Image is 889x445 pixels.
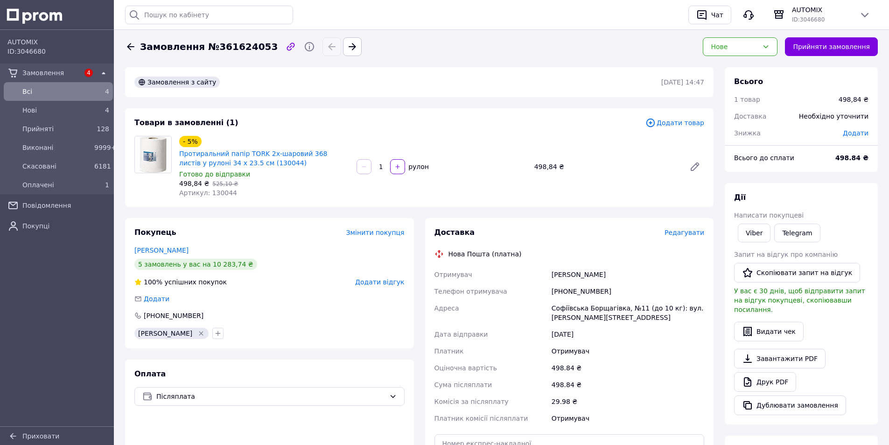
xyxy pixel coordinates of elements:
span: 4 [105,88,109,95]
span: Артикул: 130044 [179,189,237,197]
span: Редагувати [665,229,704,236]
span: Всього [734,77,763,86]
div: 5 замовлень у вас на 10 283,74 ₴ [134,259,257,270]
span: У вас є 30 днів, щоб відправити запит на відгук покупцеві, скопіювавши посилання. [734,287,865,313]
span: Написати покупцеві [734,212,804,219]
time: [DATE] 14:47 [661,78,704,86]
span: Післяплата [156,391,385,402]
span: Отримувач [434,271,472,278]
div: рулон [406,162,430,171]
div: - 5% [179,136,202,147]
div: [DATE] [550,326,706,343]
div: Отримувач [550,410,706,427]
div: [PHONE_NUMBER] [550,283,706,300]
span: Змінити покупця [346,229,405,236]
a: Telegram [774,224,820,242]
span: 1 товар [734,96,760,103]
button: Чат [688,6,731,24]
a: Завантажити PDF [734,349,826,368]
span: Всього до сплати [734,154,794,162]
div: Отримувач [550,343,706,360]
span: Скасовані [22,162,91,171]
span: Доставка [734,113,766,120]
button: Видати чек [734,322,804,341]
div: [PHONE_NUMBER] [143,311,204,320]
input: Пошук по кабінету [125,6,293,24]
span: Прийняті [22,124,91,134]
span: Покупець [134,228,176,237]
span: 4 [105,106,109,114]
span: Додати [843,129,868,137]
span: Оціночна вартість [434,364,497,372]
span: ID: 3046680 [792,16,825,23]
div: Необхідно уточнити [793,106,874,127]
button: Скопіювати запит на відгук [734,263,860,283]
a: Друк PDF [734,372,796,392]
span: Товари в замовленні (1) [134,118,238,127]
div: 498,84 ₴ [531,160,682,173]
span: AUTOMIX [7,37,109,47]
span: ID: 3046680 [7,48,46,55]
a: [PERSON_NAME] [134,247,189,254]
span: Виконані [22,143,91,152]
div: Нова Пошта (платна) [446,249,524,259]
div: 498.84 ₴ [550,360,706,376]
span: Телефон отримувача [434,288,507,295]
span: Замовлення [22,68,79,78]
span: Запит на відгук про компанію [734,251,838,258]
div: Замовлення з сайту [134,77,220,88]
b: 498.84 ₴ [835,154,868,162]
span: Оплачені [22,180,91,190]
div: 498,84 ₴ [839,95,868,104]
button: Дублювати замовлення [734,396,846,415]
span: Платник [434,347,464,355]
span: Дії [734,193,746,202]
button: Прийняти замовлення [785,37,878,56]
span: Готово до відправки [179,170,250,178]
span: [PERSON_NAME] [138,330,192,337]
div: успішних покупок [134,277,227,287]
div: Нове [711,42,758,52]
a: Редагувати [686,157,704,176]
span: Додати [144,295,169,303]
span: 4 [84,69,93,77]
span: 525,10 ₴ [212,181,238,187]
span: Знижка [734,129,761,137]
span: Платник комісії післяплати [434,415,528,422]
span: AUTOMIX [792,5,852,14]
a: Протиральний папір TORK 2х-шаровий 368 листів у рулоні 34 х 23.5 см (130044) [179,150,327,167]
span: Адреса [434,304,459,312]
div: [PERSON_NAME] [550,266,706,283]
span: Доставка [434,228,475,237]
span: Повідомлення [22,201,109,210]
span: 498,84 ₴ [179,180,209,187]
span: 6181 [94,162,111,170]
div: Софіївська Борщагівка, №11 (до 10 кг): вул. [PERSON_NAME][STREET_ADDRESS] [550,300,706,326]
span: Покупці [22,221,109,231]
span: 1 [105,181,109,189]
div: Чат [709,8,725,22]
span: Комісія за післяплату [434,398,509,405]
span: Приховати [22,432,59,440]
a: Viber [738,224,770,242]
span: Замовлення №361624053 [140,40,278,54]
span: Дата відправки [434,331,488,338]
span: 9999+ [94,144,116,151]
span: Додати відгук [355,278,404,286]
img: Протиральний папір TORK 2х-шаровий 368 листів у рулоні 34 х 23.5 см (130044) [140,136,167,173]
span: 128 [97,125,109,133]
span: Оплата [134,369,166,378]
span: Всi [22,87,91,96]
span: Нові [22,106,91,115]
div: 29.98 ₴ [550,393,706,410]
span: 100% [144,278,162,286]
div: 498.84 ₴ [550,376,706,393]
span: Додати товар [645,118,704,128]
svg: Видалити мітку [197,330,205,337]
span: Сума післяплати [434,381,492,388]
